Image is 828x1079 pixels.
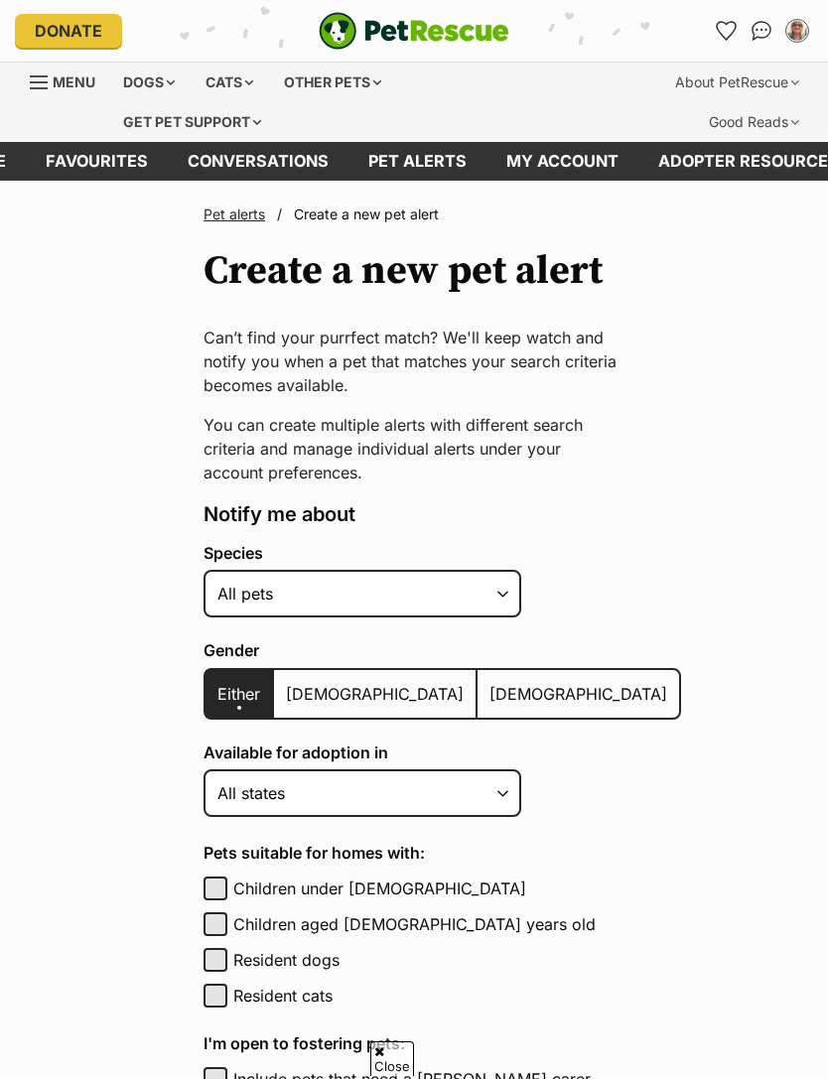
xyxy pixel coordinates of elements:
label: Resident dogs [233,948,681,972]
span: [DEMOGRAPHIC_DATA] [286,684,464,704]
label: Species [204,544,681,562]
a: Favourites [710,15,742,47]
h4: I'm open to fostering pets: [204,1031,681,1055]
span: Notify me about [204,502,355,526]
a: Donate [15,14,122,48]
div: About PetRescue [661,63,813,102]
span: Close [370,1041,414,1076]
a: Pet alerts [204,205,265,222]
label: Available for adoption in [204,743,681,761]
label: Gender [204,641,681,659]
a: Favourites [26,142,168,181]
a: Pet alerts [348,142,486,181]
span: / [277,204,282,224]
img: logo-e224e6f780fb5917bec1dbf3a21bbac754714ae5b6737aabdf751b685950b380.svg [319,12,509,50]
span: Menu [53,73,95,90]
nav: Breadcrumbs [204,204,624,224]
div: Get pet support [109,102,275,142]
ul: Account quick links [710,15,813,47]
p: Can’t find your purrfect match? We'll keep watch and notify you when a pet that matches your sear... [204,326,624,397]
h4: Pets suitable for homes with: [204,841,681,865]
a: Menu [30,63,109,98]
h1: Create a new pet alert [204,248,603,294]
a: conversations [168,142,348,181]
button: My account [781,15,813,47]
p: You can create multiple alerts with different search criteria and manage individual alerts under ... [204,413,624,484]
label: Resident cats [233,984,681,1008]
label: Children aged [DEMOGRAPHIC_DATA] years old [233,912,681,936]
span: [DEMOGRAPHIC_DATA] [489,684,667,704]
img: chat-41dd97257d64d25036548639549fe6c8038ab92f7586957e7f3b1b290dea8141.svg [752,21,772,41]
img: Leonie McCormick profile pic [787,21,807,41]
a: My account [486,142,638,181]
div: Other pets [270,63,395,102]
div: Good Reads [695,102,813,142]
div: Dogs [109,63,189,102]
label: Children under [DEMOGRAPHIC_DATA] [233,877,681,900]
span: Either [217,684,260,704]
a: Conversations [746,15,777,47]
div: Cats [192,63,267,102]
span: Create a new pet alert [294,205,439,222]
a: PetRescue [319,12,509,50]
